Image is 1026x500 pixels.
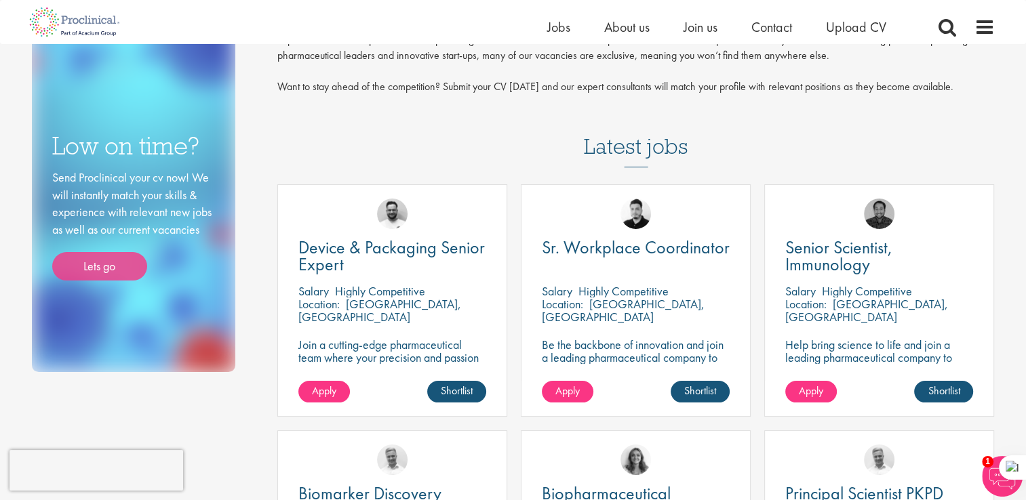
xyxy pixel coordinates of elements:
[312,383,336,398] span: Apply
[335,283,425,299] p: Highly Competitive
[751,18,792,36] a: Contact
[684,18,717,36] a: Join us
[377,444,408,475] img: Joshua Bye
[298,236,485,276] span: Device & Packaging Senior Expert
[785,338,973,402] p: Help bring science to life and join a leading pharmaceutical company to play a key role in delive...
[785,239,973,273] a: Senior Scientist, Immunology
[864,199,894,229] img: Mike Raletz
[671,381,730,402] a: Shortlist
[542,283,572,299] span: Salary
[826,18,886,36] a: Upload CV
[298,239,486,273] a: Device & Packaging Senior Expert
[785,236,892,276] span: Senior Scientist, Immunology
[584,101,688,167] h3: Latest jobs
[822,283,912,299] p: Highly Competitive
[52,169,215,280] div: Send Proclinical your cv now! We will instantly match your skills & experience with relevant new ...
[377,199,408,229] img: Emile De Beer
[785,381,837,402] a: Apply
[982,456,1023,497] img: Chatbot
[864,444,894,475] img: Joshua Bye
[298,296,461,325] p: [GEOGRAPHIC_DATA], [GEOGRAPHIC_DATA]
[427,381,486,402] a: Shortlist
[799,383,823,398] span: Apply
[620,199,651,229] img: Anderson Maldonado
[298,381,350,402] a: Apply
[52,252,147,280] a: Lets go
[298,296,340,312] span: Location:
[604,18,650,36] a: About us
[542,239,730,256] a: Sr. Workplace Coordinator
[52,133,215,159] h3: Low on time?
[542,338,730,390] p: Be the backbone of innovation and join a leading pharmaceutical company to help keep life-changin...
[542,381,593,402] a: Apply
[785,296,948,325] p: [GEOGRAPHIC_DATA], [GEOGRAPHIC_DATA]
[9,450,183,491] iframe: reCAPTCHA
[542,296,583,312] span: Location:
[542,296,705,325] p: [GEOGRAPHIC_DATA], [GEOGRAPHIC_DATA]
[785,283,816,299] span: Salary
[785,296,827,312] span: Location:
[982,456,993,467] span: 1
[914,381,973,402] a: Shortlist
[578,283,669,299] p: Highly Competitive
[298,283,329,299] span: Salary
[555,383,580,398] span: Apply
[542,236,730,259] span: Sr. Workplace Coordinator
[298,338,486,390] p: Join a cutting-edge pharmaceutical team where your precision and passion for quality will help sh...
[620,444,651,475] img: Jackie Cerchio
[547,18,570,36] a: Jobs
